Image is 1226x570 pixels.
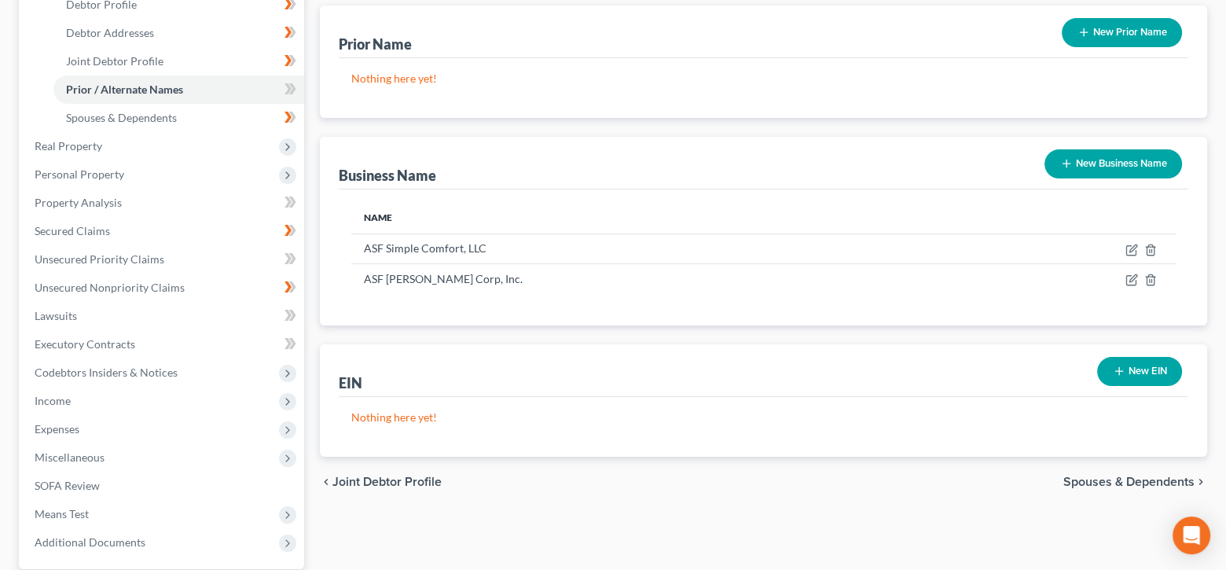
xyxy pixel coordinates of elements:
th: Name [351,202,966,234]
a: Unsecured Priority Claims [22,245,304,274]
a: Debtor Addresses [53,19,304,47]
span: Executory Contracts [35,337,135,351]
span: Joint Debtor Profile [66,54,163,68]
button: New EIN [1097,357,1182,386]
span: Personal Property [35,167,124,181]
a: Prior / Alternate Names [53,75,304,104]
div: EIN [339,373,362,392]
button: New Prior Name [1062,18,1182,47]
span: Real Property [35,139,102,153]
a: Unsecured Nonpriority Claims [22,274,304,302]
td: ASF [PERSON_NAME] Corp, Inc. [351,264,966,294]
p: Nothing here yet! [351,410,1176,425]
p: Nothing here yet! [351,71,1176,86]
a: Secured Claims [22,217,304,245]
a: SOFA Review [22,472,304,500]
span: Unsecured Priority Claims [35,252,164,266]
div: Open Intercom Messenger [1173,517,1210,554]
span: Income [35,394,71,407]
a: Lawsuits [22,302,304,330]
td: ASF Simple Comfort, LLC [351,234,966,263]
button: chevron_left Joint Debtor Profile [320,476,442,488]
a: Property Analysis [22,189,304,217]
span: SOFA Review [35,479,100,492]
button: New Business Name [1044,149,1182,178]
a: Spouses & Dependents [53,104,304,132]
span: Property Analysis [35,196,122,209]
div: Prior Name [339,35,412,53]
span: Additional Documents [35,535,145,549]
span: Secured Claims [35,224,110,237]
i: chevron_left [320,476,332,488]
span: Joint Debtor Profile [332,476,442,488]
span: Means Test [35,507,89,520]
div: Business Name [339,166,436,185]
span: Expenses [35,422,79,436]
span: Prior / Alternate Names [66,83,183,96]
span: Unsecured Nonpriority Claims [35,281,185,294]
span: Spouses & Dependents [66,111,177,124]
span: Debtor Addresses [66,26,154,39]
span: Codebtors Insiders & Notices [35,366,178,379]
span: Lawsuits [35,309,77,322]
a: Executory Contracts [22,330,304,359]
i: chevron_right [1195,476,1207,488]
span: Spouses & Dependents [1063,476,1195,488]
span: Miscellaneous [35,450,105,464]
a: Joint Debtor Profile [53,47,304,75]
button: Spouses & Dependents chevron_right [1063,476,1207,488]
